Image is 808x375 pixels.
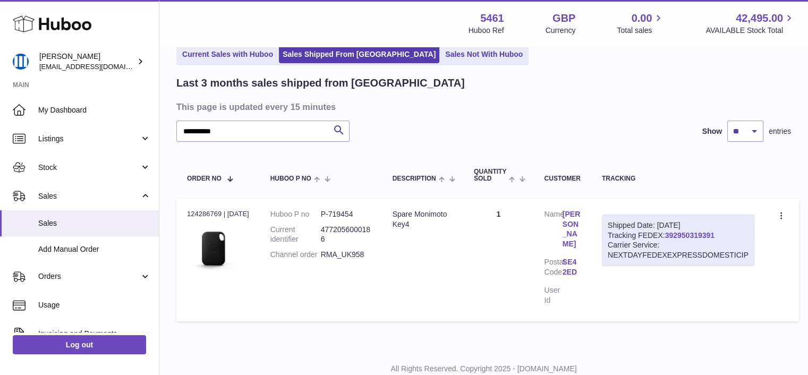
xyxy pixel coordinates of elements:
strong: GBP [552,11,575,25]
a: Log out [13,335,146,354]
dd: P-719454 [321,209,371,219]
span: Invoicing and Payments [38,329,140,339]
div: [PERSON_NAME] [39,52,135,72]
span: Huboo P no [270,175,311,182]
span: Usage [38,300,151,310]
strong: 5461 [480,11,504,25]
dt: Name [544,209,562,252]
a: Sales Shipped From [GEOGRAPHIC_DATA] [279,46,439,63]
h2: Last 3 months sales shipped from [GEOGRAPHIC_DATA] [176,76,465,90]
div: Shipped Date: [DATE] [608,220,749,231]
span: Add Manual Order [38,244,151,254]
img: 1676984517.jpeg [187,222,240,275]
div: Tracking [602,175,754,182]
p: All Rights Reserved. Copyright 2025 - [DOMAIN_NAME] [168,364,800,374]
dt: Channel order [270,250,321,260]
a: 0.00 Total sales [617,11,664,36]
dd: RMA_UK958 [321,250,371,260]
dt: Postal Code [544,257,562,280]
label: Show [702,126,722,137]
div: 124286769 | [DATE] [187,209,249,219]
img: oksana@monimoto.com [13,54,29,70]
div: Huboo Ref [469,25,504,36]
a: SE4 2ED [563,257,581,277]
td: 1 [463,199,533,321]
div: Spare Monimoto Key4 [393,209,453,229]
a: [PERSON_NAME] [563,209,581,250]
a: Current Sales with Huboo [178,46,277,63]
span: AVAILABLE Stock Total [705,25,795,36]
div: Currency [546,25,576,36]
dt: User Id [544,285,562,305]
div: Carrier Service: NEXTDAYFEDEXEXPRESSDOMESTICIP [608,240,749,260]
a: Sales Not With Huboo [441,46,526,63]
span: entries [769,126,791,137]
dt: Current identifier [270,225,321,245]
span: Listings [38,134,140,144]
span: Description [393,175,436,182]
span: [EMAIL_ADDRESS][DOMAIN_NAME] [39,62,156,71]
div: Customer [544,175,580,182]
span: 42,495.00 [736,11,783,25]
span: Stock [38,163,140,173]
dd: 4772056000186 [321,225,371,245]
span: Total sales [617,25,664,36]
a: 42,495.00 AVAILABLE Stock Total [705,11,795,36]
span: Orders [38,271,140,282]
dt: Huboo P no [270,209,321,219]
a: 392950319391 [665,231,715,240]
span: Sales [38,191,140,201]
span: 0.00 [632,11,652,25]
span: My Dashboard [38,105,151,115]
span: Sales [38,218,151,228]
span: Quantity Sold [474,168,506,182]
div: Tracking FEDEX: [602,215,754,267]
h3: This page is updated every 15 minutes [176,101,788,113]
span: Order No [187,175,222,182]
